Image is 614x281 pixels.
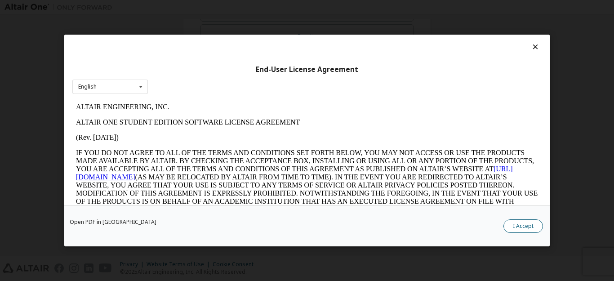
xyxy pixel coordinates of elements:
a: Open PDF in [GEOGRAPHIC_DATA] [70,219,156,225]
div: End-User License Agreement [72,65,542,74]
button: I Accept [503,219,543,233]
p: This Altair One Student Edition Software License Agreement (“Agreement”) is between Altair Engine... [4,121,466,154]
p: ALTAIR ENGINEERING, INC. [4,4,466,12]
p: IF YOU DO NOT AGREE TO ALL OF THE TERMS AND CONDITIONS SET FORTH BELOW, YOU MAY NOT ACCESS OR USE... [4,49,466,114]
p: (Rev. [DATE]) [4,34,466,42]
p: ALTAIR ONE STUDENT EDITION SOFTWARE LICENSE AGREEMENT [4,19,466,27]
a: [URL][DOMAIN_NAME] [4,66,440,81]
div: English [78,84,97,89]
